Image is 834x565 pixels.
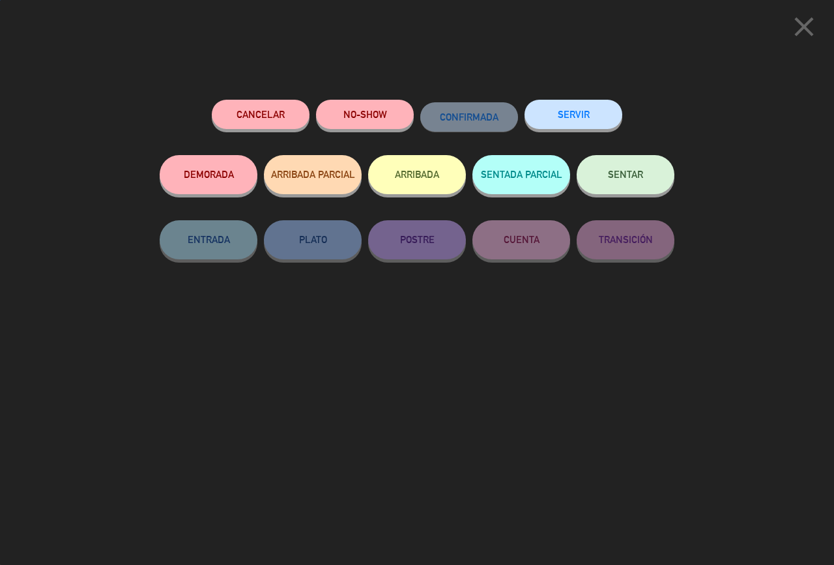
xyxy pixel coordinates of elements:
span: SENTAR [608,169,643,180]
button: POSTRE [368,220,466,259]
button: CONFIRMADA [420,102,518,132]
button: SENTADA PARCIAL [472,155,570,194]
button: DEMORADA [160,155,257,194]
button: SERVIR [525,100,622,129]
button: close [784,10,824,48]
button: SENTAR [577,155,674,194]
button: TRANSICIÓN [577,220,674,259]
i: close [788,10,820,43]
button: ARRIBADA PARCIAL [264,155,362,194]
button: PLATO [264,220,362,259]
button: ENTRADA [160,220,257,259]
button: ARRIBADA [368,155,466,194]
button: CUENTA [472,220,570,259]
span: ARRIBADA PARCIAL [271,169,355,180]
span: CONFIRMADA [440,111,498,123]
button: Cancelar [212,100,309,129]
button: NO-SHOW [316,100,414,129]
